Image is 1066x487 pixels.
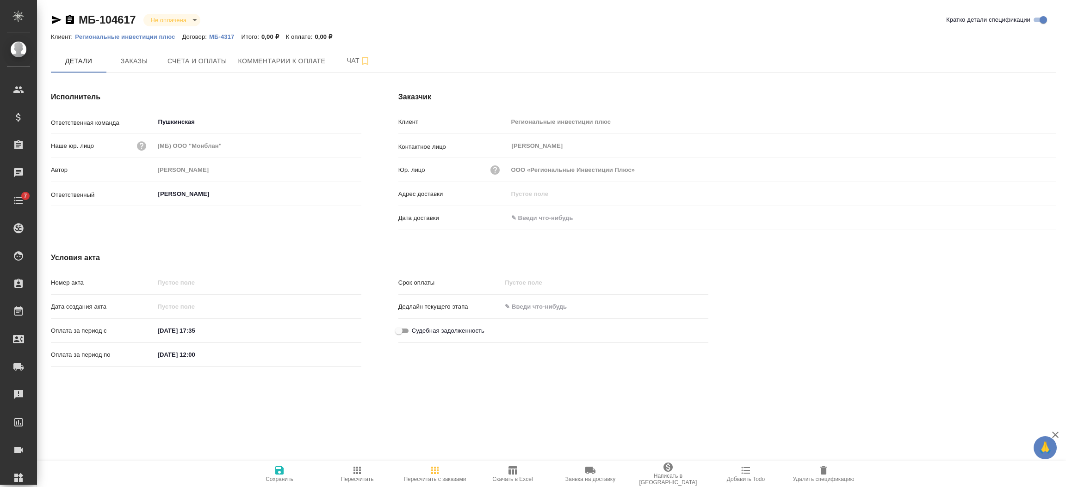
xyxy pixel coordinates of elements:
p: Адрес доставки [398,189,508,199]
button: Open [356,121,358,123]
p: 0,00 ₽ [315,33,339,40]
p: Автор [51,165,155,175]
p: Договор: [182,33,209,40]
span: 7 [18,191,32,201]
p: Оплата за период по [51,350,155,359]
p: Дедлайн текущего этапа [398,302,502,311]
span: Счета и оплаты [167,55,227,67]
h4: Заказчик [398,91,1056,103]
p: 0,00 ₽ [261,33,286,40]
p: Юр. лицо [398,165,425,175]
h4: Условия акта [51,252,708,263]
span: Судебная задолженность [412,326,484,335]
p: Ответственная команда [51,118,155,128]
p: Ответственный [51,190,155,200]
a: Региональные инвестиции плюс [75,32,182,40]
p: Клиент: [51,33,75,40]
input: ✎ Введи что-нибудь [155,324,236,337]
span: Детали [56,55,101,67]
button: Скопировать ссылку для ЯМессенджера [51,14,62,25]
p: Итого: [241,33,261,40]
input: ✎ Введи что-нибудь [502,300,583,313]
input: ✎ Введи что-нибудь [155,348,236,361]
span: Комментарии к оплате [238,55,326,67]
p: МБ-4317 [209,33,241,40]
a: 7 [2,189,35,212]
button: Open [356,193,358,195]
input: ✎ Введи что-нибудь [508,211,589,225]
input: Пустое поле [508,115,1056,128]
span: Заказы [112,55,156,67]
input: Пустое поле [502,276,583,289]
button: 🙏 [1034,436,1057,459]
div: Не оплачена [143,14,200,26]
h4: Исполнитель [51,91,361,103]
button: Не оплачена [148,16,189,24]
input: Пустое поле [155,139,361,152]
input: Пустое поле [155,300,236,313]
p: Номер акта [51,278,155,287]
span: Кратко детали спецификации [946,15,1030,24]
p: Клиент [398,117,508,127]
span: 🙏 [1037,438,1053,457]
p: Дата доставки [398,213,508,223]
svg: Подписаться [359,55,371,67]
p: Дата создания акта [51,302,155,311]
input: Пустое поле [508,163,1056,177]
a: МБ-4317 [209,32,241,40]
p: К оплате: [286,33,315,40]
p: Региональные инвестиции плюс [75,33,182,40]
input: Пустое поле [155,163,361,177]
a: МБ-104617 [79,13,136,26]
p: Срок оплаты [398,278,502,287]
p: Наше юр. лицо [51,141,94,151]
p: Оплата за период с [51,326,155,335]
input: Пустое поле [508,187,1056,201]
p: Контактное лицо [398,142,508,152]
input: Пустое поле [155,276,361,289]
span: Чат [336,55,381,67]
button: Скопировать ссылку [64,14,75,25]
